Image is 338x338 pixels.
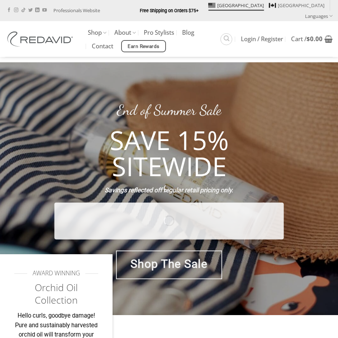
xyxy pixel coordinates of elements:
[241,36,283,42] span: Login / Register
[114,26,136,40] a: About
[14,8,18,13] a: Follow on Instagram
[33,269,80,278] span: AWARD WINNING
[88,26,106,40] a: Shop
[128,43,159,50] span: Earn Rewards
[28,8,33,13] a: Follow on Twitter
[291,31,333,47] a: View cart
[21,8,25,13] a: Follow on TikTok
[306,35,323,43] bdi: 0.00
[144,26,174,39] a: Pro Stylists
[116,251,222,279] a: Shop The Sale
[7,8,11,13] a: Follow on Facebook
[105,186,233,193] strong: Savings reflected off regular retail pricing only.
[306,35,310,43] span: $
[291,36,323,42] span: Cart /
[110,122,229,184] strong: SAVE 15% SITEWIDE
[53,5,100,16] a: Professionals Website
[117,101,221,119] a: End of Summer Sale
[14,281,98,306] h2: Orchid Oil Collection
[121,40,166,52] a: Earn Rewards
[305,11,333,21] a: Languages
[130,255,208,273] span: Shop The Sale
[5,32,77,47] img: REDAVID Salon Products | United States
[220,33,232,45] a: Search
[140,8,199,13] strong: Free Shipping on Orders $75+
[241,33,283,45] a: Login / Register
[182,26,194,39] a: Blog
[42,8,47,13] a: Follow on YouTube
[92,40,113,53] a: Contact
[35,8,39,13] a: Follow on LinkedIn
